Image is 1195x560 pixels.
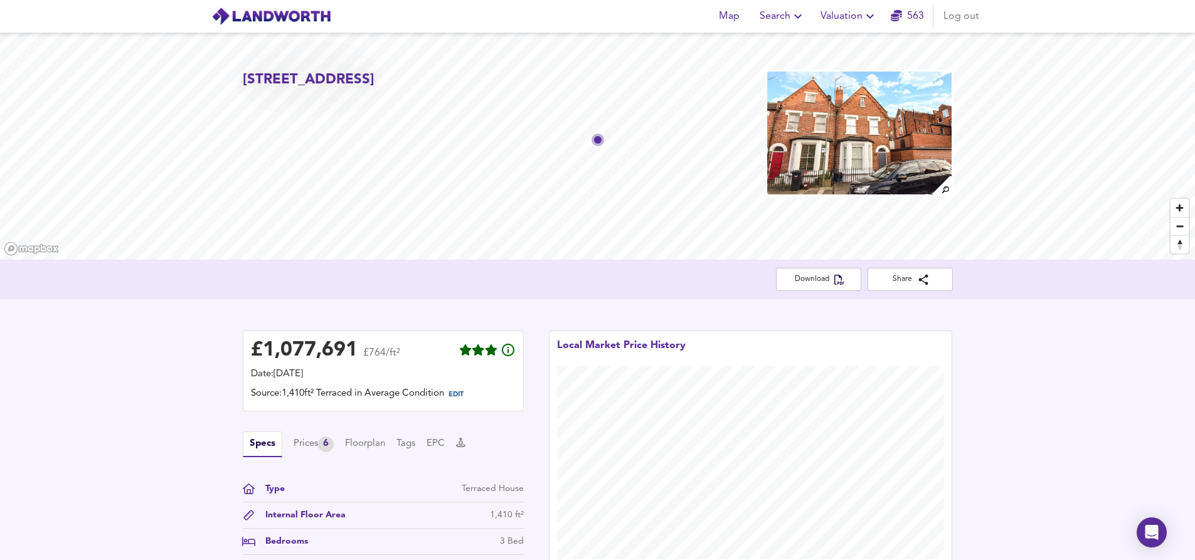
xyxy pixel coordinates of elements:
[243,431,282,457] button: Specs
[931,174,953,196] img: search
[427,437,445,451] button: EPC
[396,437,415,451] button: Tags
[1171,217,1189,235] button: Zoom out
[251,387,516,403] div: Source: 1,410ft² Terraced in Average Condition
[1137,517,1167,547] div: Open Intercom Messenger
[243,70,374,90] h2: [STREET_ADDRESS]
[318,436,334,452] div: 6
[251,341,358,360] div: £ 1,077,691
[888,4,928,29] button: 563
[255,535,308,548] div: Bedrooms
[821,8,878,25] span: Valuation
[760,8,805,25] span: Search
[815,4,883,29] button: Valuation
[500,535,524,548] div: 3 Bed
[363,348,400,366] span: £764/ft²
[1171,199,1189,217] button: Zoom in
[294,436,334,452] button: Prices6
[714,8,745,25] span: Map
[345,437,385,451] button: Floorplan
[938,4,984,29] button: Log out
[868,268,953,291] button: Share
[786,273,851,286] span: Download
[490,509,524,522] div: 1,410 ft²
[251,367,516,381] div: Date: [DATE]
[1171,235,1189,253] button: Reset bearing to north
[211,7,331,26] img: logo
[878,273,943,286] span: Share
[776,268,861,291] button: Download
[1171,236,1189,253] span: Reset bearing to north
[891,8,924,25] a: 563
[462,482,524,495] div: Terraced House
[4,241,59,256] a: Mapbox homepage
[294,436,334,452] div: Prices
[557,339,686,366] div: Local Market Price History
[449,391,464,398] span: EDIT
[1171,218,1189,235] span: Zoom out
[709,4,750,29] button: Map
[255,482,285,495] div: Type
[766,70,953,196] img: property
[755,4,810,29] button: Search
[943,8,979,25] span: Log out
[255,509,346,522] div: Internal Floor Area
